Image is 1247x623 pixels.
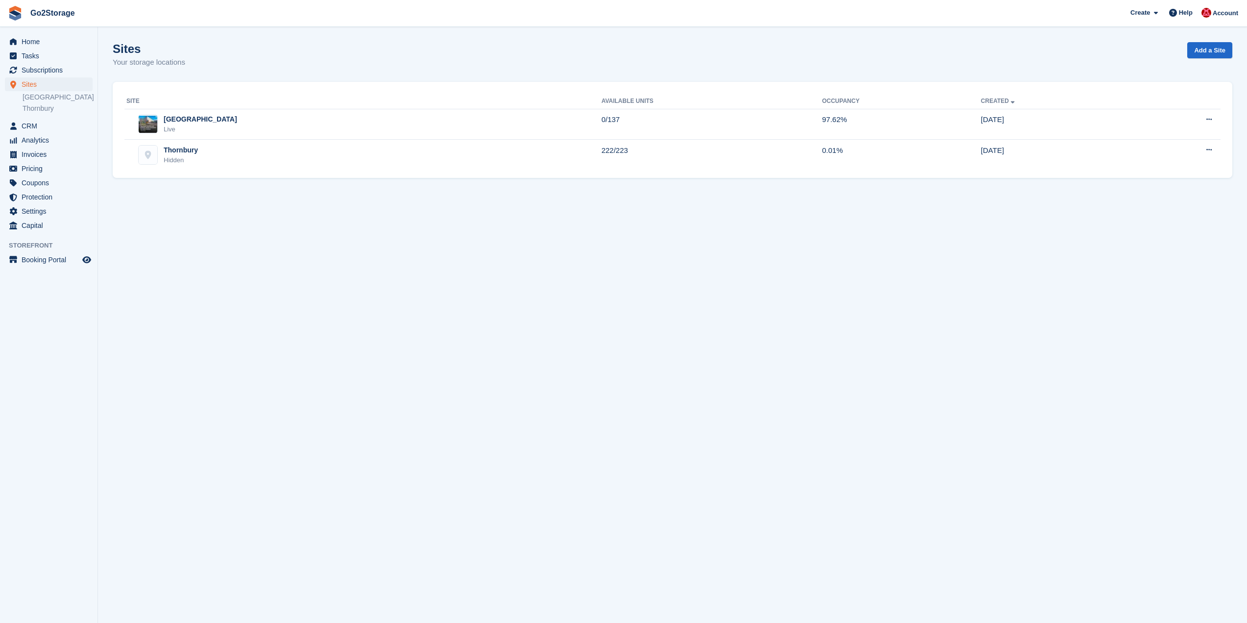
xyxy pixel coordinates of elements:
a: Preview store [81,254,93,266]
span: Capital [22,219,80,232]
img: James Pearson [1201,8,1211,18]
a: menu [5,63,93,77]
span: Sites [22,77,80,91]
div: Hidden [164,155,198,165]
span: Tasks [22,49,80,63]
span: Help [1179,8,1193,18]
a: menu [5,176,93,190]
span: Pricing [22,162,80,175]
a: menu [5,253,93,267]
span: Protection [22,190,80,204]
td: 97.62% [822,109,981,140]
th: Site [124,94,601,109]
a: menu [5,35,93,49]
td: [DATE] [981,109,1133,140]
span: Invoices [22,148,80,161]
td: [DATE] [981,140,1133,170]
p: Your storage locations [113,57,185,68]
span: CRM [22,119,80,133]
span: Home [22,35,80,49]
a: menu [5,162,93,175]
a: Add a Site [1187,42,1232,58]
span: Analytics [22,133,80,147]
a: menu [5,148,93,161]
a: Created [981,98,1017,104]
td: 0/137 [601,109,822,140]
a: menu [5,49,93,63]
a: menu [5,190,93,204]
a: menu [5,133,93,147]
img: Image of Bristol site [139,116,157,133]
img: stora-icon-8386f47178a22dfd0bd8f6a31ec36ba5ce8667c1dd55bd0f319d3a0aa187defe.svg [8,6,23,21]
span: Account [1213,8,1238,18]
img: Thornbury site image placeholder [139,146,157,164]
span: Storefront [9,241,98,250]
span: Settings [22,204,80,218]
a: menu [5,219,93,232]
th: Occupancy [822,94,981,109]
a: [GEOGRAPHIC_DATA] [23,93,93,102]
span: Subscriptions [22,63,80,77]
th: Available Units [601,94,822,109]
a: menu [5,204,93,218]
a: Go2Storage [26,5,79,21]
a: menu [5,119,93,133]
h1: Sites [113,42,185,55]
a: Thornbury [23,104,93,113]
td: 0.01% [822,140,981,170]
div: [GEOGRAPHIC_DATA] [164,114,237,125]
span: Booking Portal [22,253,80,267]
div: Live [164,125,237,134]
span: Create [1130,8,1150,18]
td: 222/223 [601,140,822,170]
a: menu [5,77,93,91]
span: Coupons [22,176,80,190]
div: Thornbury [164,145,198,155]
